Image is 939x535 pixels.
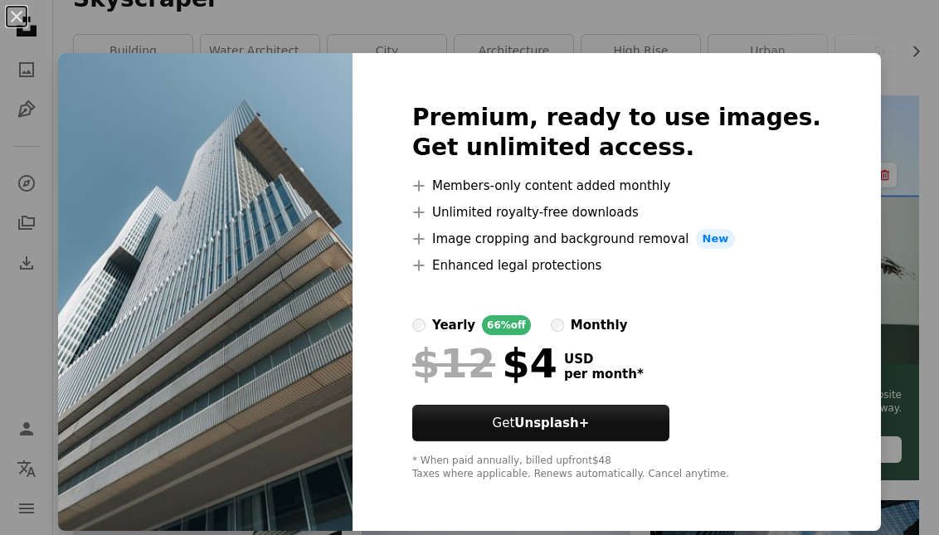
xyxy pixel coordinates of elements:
[696,229,736,249] span: New
[412,229,821,249] li: Image cropping and background removal
[564,352,644,367] span: USD
[58,53,353,531] img: premium_photo-1680553492268-516537c44d91
[412,342,495,385] span: $12
[482,315,531,335] div: 66% off
[412,255,821,275] li: Enhanced legal protections
[412,103,821,163] h2: Premium, ready to use images. Get unlimited access.
[571,315,628,335] div: monthly
[412,342,557,385] div: $4
[412,455,821,481] div: * When paid annually, billed upfront $48 Taxes where applicable. Renews automatically. Cancel any...
[412,405,669,441] button: GetUnsplash+
[432,315,475,335] div: yearly
[551,319,564,332] input: monthly
[412,319,426,332] input: yearly66%off
[412,202,821,222] li: Unlimited royalty-free downloads
[412,176,821,196] li: Members-only content added monthly
[514,416,589,430] strong: Unsplash+
[564,367,644,382] span: per month *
